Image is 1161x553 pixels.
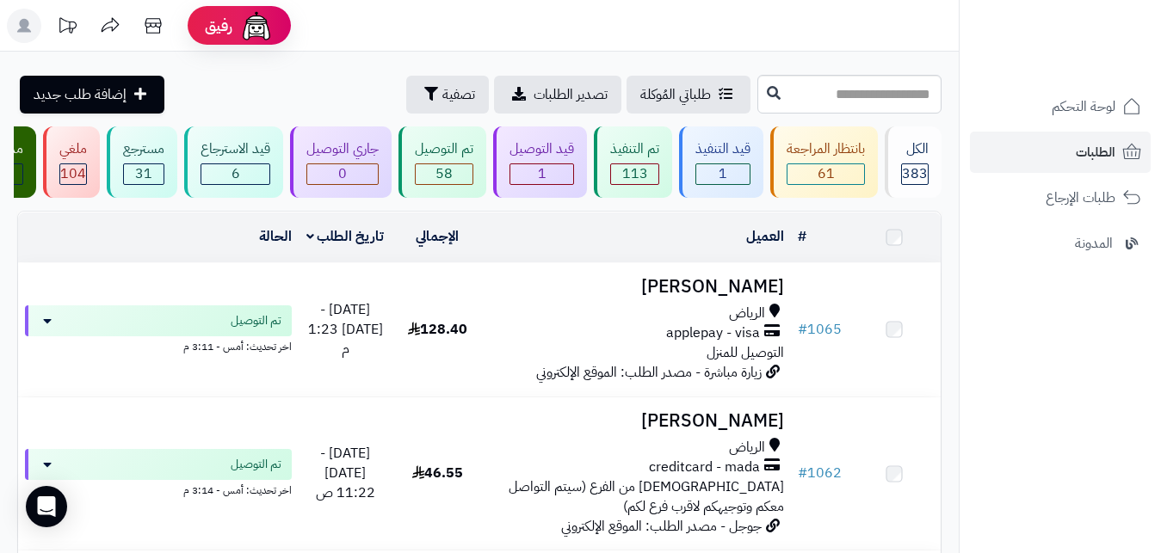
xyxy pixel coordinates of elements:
span: تم التوصيل [231,312,281,329]
a: مسترجع 31 [103,126,181,198]
a: طلباتي المُوكلة [627,76,750,114]
a: قيد التنفيذ 1 [676,126,767,198]
div: 1 [696,164,750,184]
a: بانتظار المراجعة 61 [767,126,881,198]
span: 61 [818,163,835,184]
div: ملغي [59,139,87,159]
a: طلبات الإرجاع [970,177,1151,218]
a: المدونة [970,223,1151,264]
span: 46.55 [412,463,463,483]
div: 113 [611,164,658,184]
div: قيد التنفيذ [695,139,750,159]
h3: [PERSON_NAME] [491,277,784,297]
span: الرياض [729,438,765,458]
div: بانتظار المراجعة [787,139,865,159]
a: جاري التوصيل 0 [287,126,395,198]
div: اخر تحديث: أمس - 3:14 م [25,480,292,498]
span: # [798,463,807,483]
div: 61 [787,164,864,184]
span: لوحة التحكم [1052,95,1115,119]
div: جاري التوصيل [306,139,379,159]
span: طلباتي المُوكلة [640,84,711,105]
a: الطلبات [970,132,1151,173]
span: الرياض [729,304,765,323]
span: زيارة مباشرة - مصدر الطلب: الموقع الإلكتروني [536,362,762,383]
a: تم التنفيذ 113 [590,126,676,198]
div: الكل [901,139,929,159]
a: الإجمالي [416,226,459,247]
span: 6 [232,163,240,184]
span: applepay - visa [666,323,760,343]
a: قيد الاسترجاع 6 [181,126,287,198]
a: تحديثات المنصة [46,9,89,47]
a: تم التوصيل 58 [395,126,490,198]
img: ai-face.png [239,9,274,43]
span: الطلبات [1076,140,1115,164]
div: Open Intercom Messenger [26,486,67,527]
span: جوجل - مصدر الطلب: الموقع الإلكتروني [561,516,762,537]
a: الحالة [259,226,292,247]
div: تم التنفيذ [610,139,659,159]
a: العميل [746,226,784,247]
div: 0 [307,164,378,184]
span: تم التوصيل [231,456,281,473]
span: [DATE] - [DATE] 1:23 م [308,299,383,359]
div: 1 [510,164,573,184]
a: تاريخ الطلب [306,226,385,247]
a: #1065 [798,319,842,340]
span: 128.40 [408,319,467,340]
span: رفيق [205,15,232,36]
span: 113 [622,163,648,184]
span: 0 [338,163,347,184]
div: 31 [124,164,164,184]
div: قيد التوصيل [509,139,574,159]
a: قيد التوصيل 1 [490,126,590,198]
span: 58 [435,163,453,184]
button: تصفية [406,76,489,114]
div: قيد الاسترجاع [201,139,270,159]
span: [DATE] - [DATE] 11:22 ص [316,443,375,503]
a: تصدير الطلبات [494,76,621,114]
div: تم التوصيل [415,139,473,159]
div: مسترجع [123,139,164,159]
span: [DEMOGRAPHIC_DATA] من الفرع (سيتم التواصل معكم وتوجيهكم لاقرب فرع لكم) [509,476,784,517]
a: #1062 [798,463,842,483]
div: 6 [201,164,269,184]
img: logo-2.png [1044,48,1145,84]
div: اخر تحديث: أمس - 3:11 م [25,336,292,354]
span: 31 [135,163,152,184]
span: creditcard - mada [649,458,760,477]
span: طلبات الإرجاع [1046,186,1115,210]
div: 58 [416,164,472,184]
span: إضافة طلب جديد [34,84,127,105]
span: التوصيل للمنزل [707,342,784,363]
a: # [798,226,806,247]
span: # [798,319,807,340]
span: المدونة [1075,231,1113,255]
h3: [PERSON_NAME] [491,411,784,431]
span: 104 [60,163,86,184]
a: ملغي 104 [40,126,103,198]
span: تصدير الطلبات [534,84,608,105]
span: 1 [719,163,727,184]
a: إضافة طلب جديد [20,76,164,114]
a: لوحة التحكم [970,86,1151,127]
a: الكل383 [881,126,945,198]
span: 1 [538,163,547,184]
span: تصفية [442,84,475,105]
span: 383 [902,163,928,184]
